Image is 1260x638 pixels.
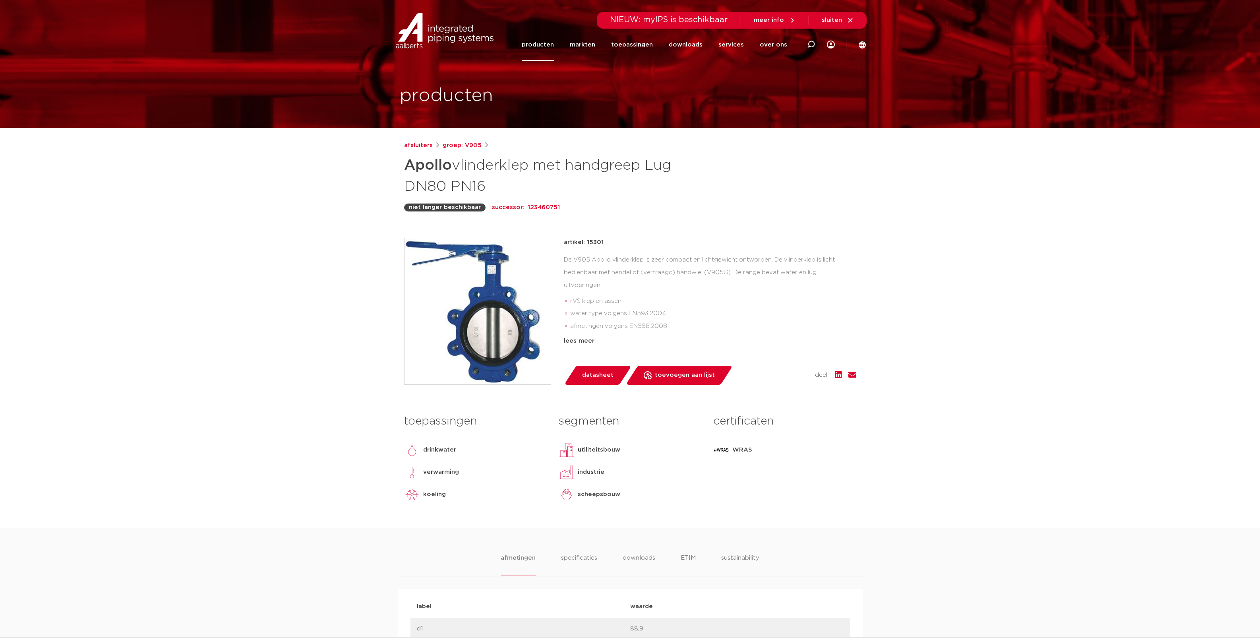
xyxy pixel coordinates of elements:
[582,369,614,382] span: datasheet
[404,487,420,502] img: koeling
[492,203,560,212] a: successor: 123460751
[822,17,842,23] span: sluiten
[570,320,856,333] li: afmetingen volgens EN558:2008
[827,29,835,61] div: my IPS
[564,366,631,385] a: datasheet
[630,624,844,634] p: 88,9
[561,553,597,576] li: specificaties
[404,158,452,173] strong: Apollo
[578,467,604,477] p: industrie
[822,17,854,24] a: sluiten
[423,467,459,477] p: verwarming
[528,203,560,212] p: 123460751
[404,153,703,196] h1: vlinderklep met handgreep Lug DN80 PN16
[404,141,433,150] a: afsluiters
[564,254,856,333] div: De V905 Apollo vlinderklep is zeer compact en lichtgewicht ontworpen. De vlinderklep is licht bed...
[754,17,784,23] span: meer info
[564,336,856,346] div: lees meer
[564,238,604,247] p: artikel: 15301
[570,307,856,320] li: wafer type volgens EN593:2004
[417,602,630,611] p: label
[559,464,575,480] img: industrie
[522,29,554,61] a: producten
[404,442,420,458] img: drinkwater
[611,29,653,61] a: toepassingen
[417,624,630,634] p: d1
[404,464,420,480] img: verwarming
[559,487,575,502] img: scheepsbouw
[405,238,551,384] img: Product Image for Apollo vlinderklep met handgreep Lug DN80 PN16
[623,553,655,576] li: downloads
[400,83,493,109] h1: producten
[815,370,828,380] span: deel:
[492,203,525,212] p: successor:
[721,553,759,576] li: sustainability
[423,445,456,455] p: drinkwater
[423,490,446,499] p: koeling
[559,413,701,429] h3: segmenten
[570,295,856,308] li: rVS klep en assen
[578,445,620,455] p: utiliteitsbouw
[718,29,744,61] a: services
[655,369,715,382] span: toevoegen aan lijst
[578,490,620,499] p: scheepsbouw
[681,553,696,576] li: ETIM
[409,203,481,212] p: niet langer beschikbaar
[610,16,728,24] span: NIEUW: myIPS is beschikbaar
[443,141,482,150] a: groep: V905
[669,29,703,61] a: downloads
[760,29,787,61] a: over ons
[570,29,595,61] a: markten
[522,29,787,61] nav: Menu
[559,442,575,458] img: utiliteitsbouw
[630,602,844,611] p: waarde
[501,553,535,576] li: afmetingen
[713,442,729,458] img: WRAS
[404,413,547,429] h3: toepassingen
[713,413,856,429] h3: certificaten
[732,445,752,455] p: WRAS
[754,17,796,24] a: meer info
